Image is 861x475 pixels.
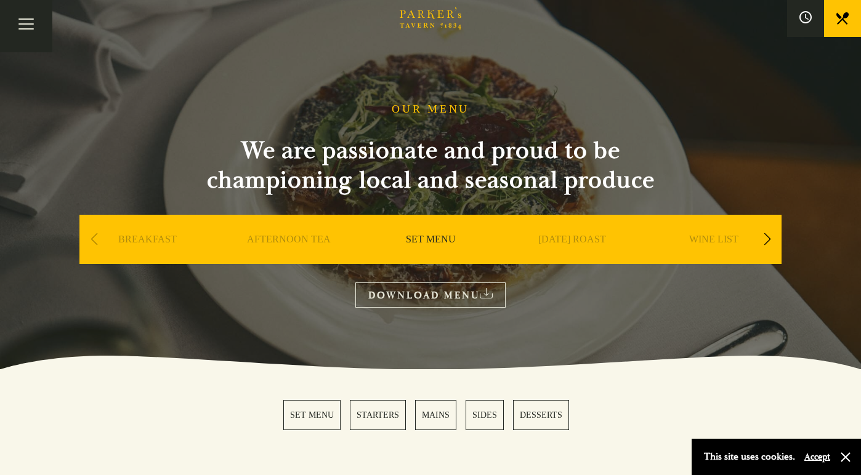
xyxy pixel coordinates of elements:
a: DOWNLOAD MENU [355,282,506,308]
div: 1 / 9 [79,215,215,301]
div: 3 / 9 [363,215,498,301]
p: This site uses cookies. [704,448,795,466]
a: 2 / 5 [350,400,406,430]
div: 4 / 9 [504,215,640,301]
a: BREAKFAST [118,233,177,282]
button: Close and accept [839,451,852,463]
div: Next slide [759,226,775,253]
h1: OUR MENU [392,103,469,116]
a: AFTERNOON TEA [247,233,331,282]
a: SET MENU [406,233,456,282]
div: 2 / 9 [221,215,357,301]
a: [DATE] ROAST [538,233,606,282]
a: 5 / 5 [513,400,569,430]
h2: We are passionate and proud to be championing local and seasonal produce [184,136,677,195]
div: Previous slide [86,226,102,253]
a: 1 / 5 [283,400,341,430]
button: Accept [804,451,830,463]
div: 5 / 9 [646,215,782,301]
a: 4 / 5 [466,400,504,430]
a: 3 / 5 [415,400,456,430]
a: WINE LIST [689,233,738,282]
